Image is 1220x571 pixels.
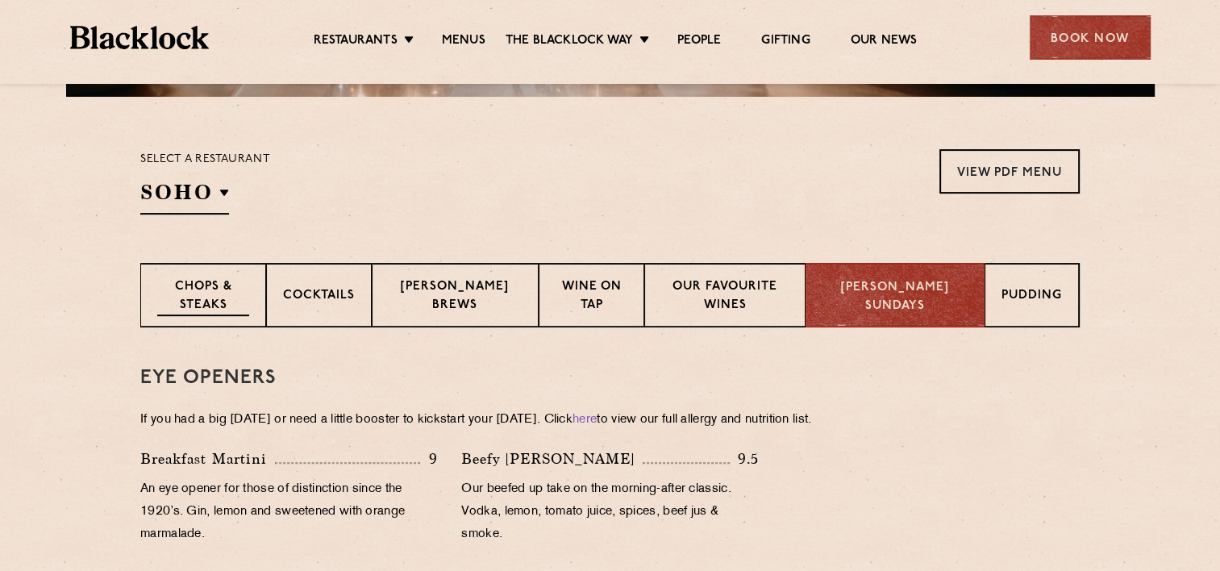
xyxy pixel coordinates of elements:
h2: SOHO [140,178,229,215]
a: here [573,414,597,426]
p: Beefy [PERSON_NAME] [461,448,643,470]
p: Cocktails [283,287,355,307]
a: Restaurants [314,33,398,51]
a: Gifting [761,33,810,51]
a: People [677,33,721,51]
a: Menus [442,33,485,51]
a: The Blacklock Way [506,33,633,51]
p: 9.5 [730,448,759,469]
p: An eye opener for those of distinction since the 1920’s. Gin, lemon and sweetened with orange mar... [140,478,437,546]
p: Our beefed up take on the morning-after classic. Vodka, lemon, tomato juice, spices, beef jus & s... [461,478,758,546]
p: [PERSON_NAME] Sundays [822,279,968,315]
p: 9 [420,448,437,469]
p: Pudding [1001,287,1062,307]
h3: Eye openers [140,368,1080,389]
p: Breakfast Martini [140,448,275,470]
img: BL_Textured_Logo-footer-cropped.svg [70,26,210,49]
p: [PERSON_NAME] Brews [389,278,522,316]
a: View PDF Menu [939,149,1080,194]
p: Chops & Steaks [157,278,249,316]
p: Our favourite wines [661,278,789,316]
div: Book Now [1030,15,1151,60]
p: Select a restaurant [140,149,270,170]
p: If you had a big [DATE] or need a little booster to kickstart your [DATE]. Click to view our full... [140,409,1080,431]
p: Wine on Tap [556,278,628,316]
a: Our News [851,33,918,51]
